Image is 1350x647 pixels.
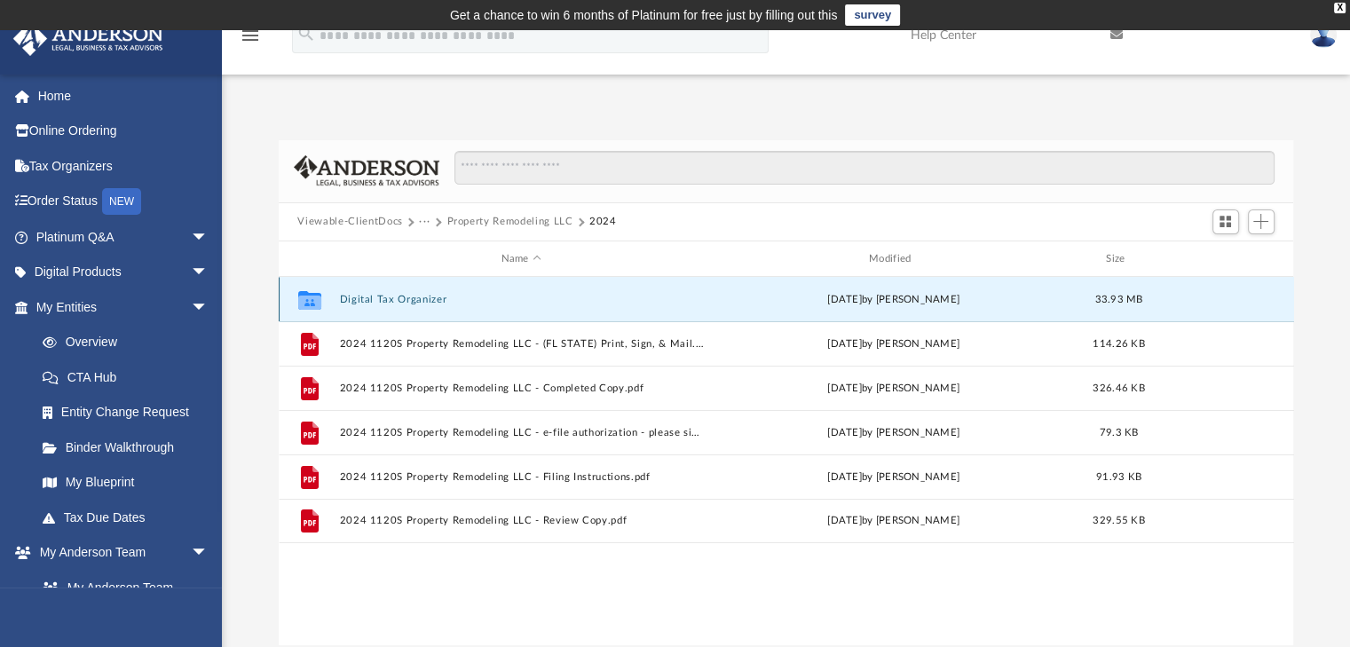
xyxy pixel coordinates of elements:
[450,4,838,26] div: Get a chance to win 6 months of Platinum for free just by filling out this
[339,338,703,350] button: 2024 1120S Property Remodeling LLC - (FL STATE) Print, Sign, & Mail.pdf
[454,151,1274,185] input: Search files and folders
[1094,295,1142,304] span: 33.93 MB
[845,4,900,26] a: survey
[240,34,261,46] a: menu
[1162,251,1286,267] div: id
[446,214,572,230] button: Property Remodeling LLC
[589,214,617,230] button: 2024
[1212,209,1239,234] button: Switch to Grid View
[240,25,261,46] i: menu
[8,21,169,56] img: Anderson Advisors Platinum Portal
[711,251,1076,267] div: Modified
[339,427,703,438] button: 2024 1120S Property Remodeling LLC - e-file authorization - please sign.pdf
[191,255,226,291] span: arrow_drop_down
[339,516,703,527] button: 2024 1120S Property Remodeling LLC - Review Copy.pdf
[279,277,1294,644] div: grid
[711,336,1075,352] div: [DATE] by [PERSON_NAME]
[12,184,235,220] a: Order StatusNEW
[1083,251,1154,267] div: Size
[25,395,235,430] a: Entity Change Request
[1310,22,1337,48] img: User Pic
[191,219,226,256] span: arrow_drop_down
[191,289,226,326] span: arrow_drop_down
[339,294,703,305] button: Digital Tax Organizer
[25,570,217,605] a: My Anderson Team
[12,114,235,149] a: Online Ordering
[25,325,235,360] a: Overview
[711,514,1075,530] div: [DATE] by [PERSON_NAME]
[12,219,235,255] a: Platinum Q&Aarrow_drop_down
[711,381,1075,397] div: [DATE] by [PERSON_NAME]
[1093,339,1144,349] span: 114.26 KB
[1093,517,1144,526] span: 329.55 KB
[338,251,703,267] div: Name
[12,78,235,114] a: Home
[339,471,703,483] button: 2024 1120S Property Remodeling LLC - Filing Instructions.pdf
[297,214,402,230] button: Viewable-ClientDocs
[12,148,235,184] a: Tax Organizers
[711,292,1075,308] div: [DATE] by [PERSON_NAME]
[286,251,330,267] div: id
[25,500,235,535] a: Tax Due Dates
[711,469,1075,485] div: [DATE] by [PERSON_NAME]
[1099,428,1138,438] span: 79.3 KB
[12,289,235,325] a: My Entitiesarrow_drop_down
[25,465,226,501] a: My Blueprint
[1334,3,1346,13] div: close
[12,535,226,571] a: My Anderson Teamarrow_drop_down
[711,425,1075,441] div: [DATE] by [PERSON_NAME]
[1248,209,1275,234] button: Add
[102,188,141,215] div: NEW
[296,24,316,43] i: search
[1095,472,1141,482] span: 91.93 KB
[191,535,226,572] span: arrow_drop_down
[339,383,703,394] button: 2024 1120S Property Remodeling LLC - Completed Copy.pdf
[25,430,235,465] a: Binder Walkthrough
[25,359,235,395] a: CTA Hub
[419,214,430,230] button: ···
[1093,383,1144,393] span: 326.46 KB
[12,255,235,290] a: Digital Productsarrow_drop_down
